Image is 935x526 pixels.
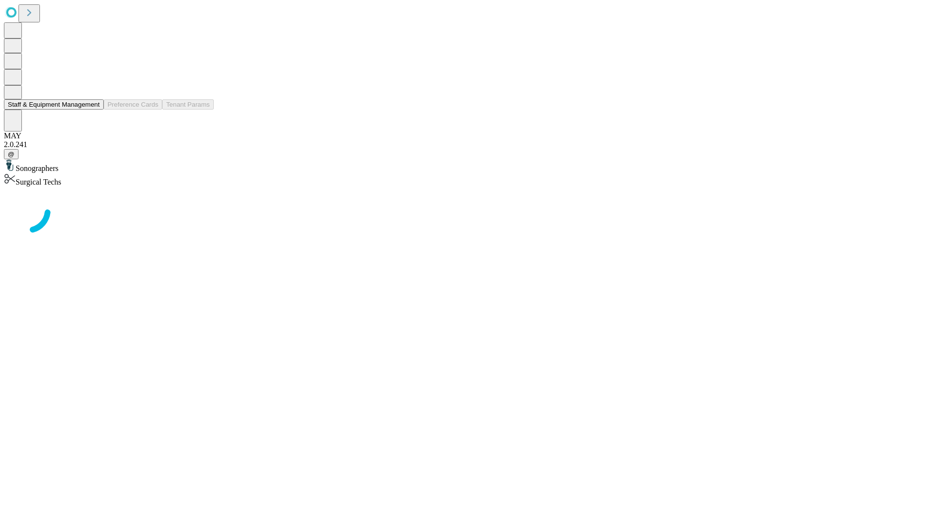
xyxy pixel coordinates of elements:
[4,131,931,140] div: MAY
[4,140,931,149] div: 2.0.241
[4,173,931,187] div: Surgical Techs
[104,99,162,110] button: Preference Cards
[8,150,15,158] span: @
[4,149,19,159] button: @
[4,99,104,110] button: Staff & Equipment Management
[4,159,931,173] div: Sonographers
[162,99,214,110] button: Tenant Params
